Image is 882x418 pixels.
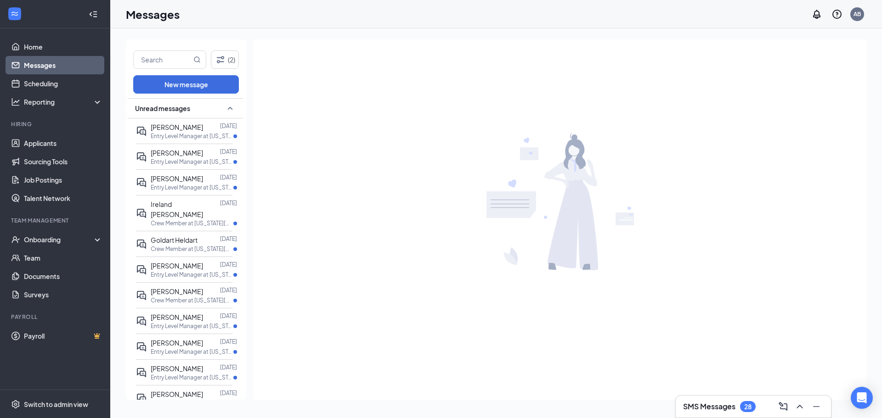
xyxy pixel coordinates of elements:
p: Entry Level Manager at [US_STATE][GEOGRAPHIC_DATA], [GEOGRAPHIC_DATA] [151,399,233,407]
svg: Notifications [811,9,822,20]
svg: ActiveDoubleChat [136,367,147,378]
svg: Settings [11,400,20,409]
span: [PERSON_NAME] [151,123,203,131]
p: [DATE] [220,312,237,320]
span: [PERSON_NAME] [151,262,203,270]
input: Search [134,51,192,68]
a: Messages [24,56,102,74]
p: Entry Level Manager at [US_STATE][GEOGRAPHIC_DATA], [GEOGRAPHIC_DATA] [151,158,233,166]
span: Ireland [PERSON_NAME] [151,200,203,218]
h3: SMS Messages [683,401,735,412]
span: [PERSON_NAME] [151,364,203,373]
div: Hiring [11,120,101,128]
p: Entry Level Manager at [US_STATE][GEOGRAPHIC_DATA], [GEOGRAPHIC_DATA] [151,322,233,330]
button: ComposeMessage [776,399,791,414]
p: Crew Member at [US_STATE][GEOGRAPHIC_DATA], [GEOGRAPHIC_DATA] - [GEOGRAPHIC_DATA] [151,245,233,253]
svg: ActiveDoubleChat [136,151,147,162]
div: Reporting [24,97,103,106]
svg: MagnifyingGlass [193,56,201,63]
p: [DATE] [220,363,237,371]
p: Crew Member at [US_STATE][GEOGRAPHIC_DATA], [GEOGRAPHIC_DATA] - [GEOGRAPHIC_DATA] [151,296,233,304]
div: AB [854,10,861,18]
svg: Analysis [11,97,20,106]
svg: ActiveDoubleChat [136,126,147,137]
div: Onboarding [24,235,95,244]
a: Applicants [24,134,102,152]
svg: QuestionInfo [831,9,842,20]
svg: SmallChevronUp [225,103,236,114]
div: Open Intercom Messenger [851,387,873,409]
button: Filter (2) [211,50,239,69]
svg: Minimize [811,401,822,412]
p: Crew Member at [US_STATE][GEOGRAPHIC_DATA], [GEOGRAPHIC_DATA] - [GEOGRAPHIC_DATA] [151,219,233,227]
span: Goldart Heldart [151,236,198,244]
button: ChevronUp [792,399,807,414]
div: Switch to admin view [24,400,88,409]
svg: ActiveDoubleChat [136,264,147,275]
p: [DATE] [220,389,237,397]
p: Entry Level Manager at [US_STATE][GEOGRAPHIC_DATA], [GEOGRAPHIC_DATA] [151,271,233,279]
p: Entry Level Manager at [US_STATE][GEOGRAPHIC_DATA], [GEOGRAPHIC_DATA] [151,132,233,140]
span: [PERSON_NAME] [151,390,203,398]
p: [DATE] [220,148,237,156]
svg: Collapse [89,10,98,19]
h1: Messages [126,6,180,22]
div: Payroll [11,313,101,321]
svg: ActiveDoubleChat [136,316,147,327]
span: [PERSON_NAME] [151,287,203,295]
span: [PERSON_NAME] [151,174,203,183]
p: Entry Level Manager at [US_STATE][GEOGRAPHIC_DATA], [GEOGRAPHIC_DATA] [151,184,233,191]
svg: ActiveDoubleChat [136,393,147,404]
span: [PERSON_NAME] [151,149,203,157]
svg: ActiveDoubleChat [136,239,147,250]
a: Documents [24,267,102,285]
p: [DATE] [220,235,237,243]
span: Unread messages [135,104,190,113]
div: Team Management [11,217,101,224]
svg: ComposeMessage [778,401,789,412]
button: New message [133,75,239,94]
p: [DATE] [220,338,237,346]
p: [DATE] [220,286,237,294]
svg: UserCheck [11,235,20,244]
p: [DATE] [220,122,237,130]
div: 28 [744,403,752,411]
a: Scheduling [24,74,102,93]
a: Team [24,249,102,267]
svg: Filter [215,54,226,65]
p: [DATE] [220,199,237,207]
svg: WorkstreamLogo [10,9,19,18]
a: Job Postings [24,171,102,189]
a: Home [24,38,102,56]
svg: ChevronUp [794,401,805,412]
span: [PERSON_NAME] [151,339,203,347]
p: Entry Level Manager at [US_STATE][GEOGRAPHIC_DATA], [GEOGRAPHIC_DATA] [151,373,233,381]
a: PayrollCrown [24,327,102,345]
a: Surveys [24,285,102,304]
svg: ActiveDoubleChat [136,290,147,301]
a: Sourcing Tools [24,152,102,171]
svg: ActiveDoubleChat [136,208,147,219]
button: Minimize [809,399,824,414]
p: Entry Level Manager at [US_STATE][GEOGRAPHIC_DATA], [GEOGRAPHIC_DATA] [151,348,233,356]
p: [DATE] [220,261,237,268]
svg: ActiveDoubleChat [136,177,147,188]
a: Talent Network [24,189,102,207]
svg: ActiveDoubleChat [136,341,147,352]
span: [PERSON_NAME] [151,313,203,321]
p: [DATE] [220,173,237,181]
